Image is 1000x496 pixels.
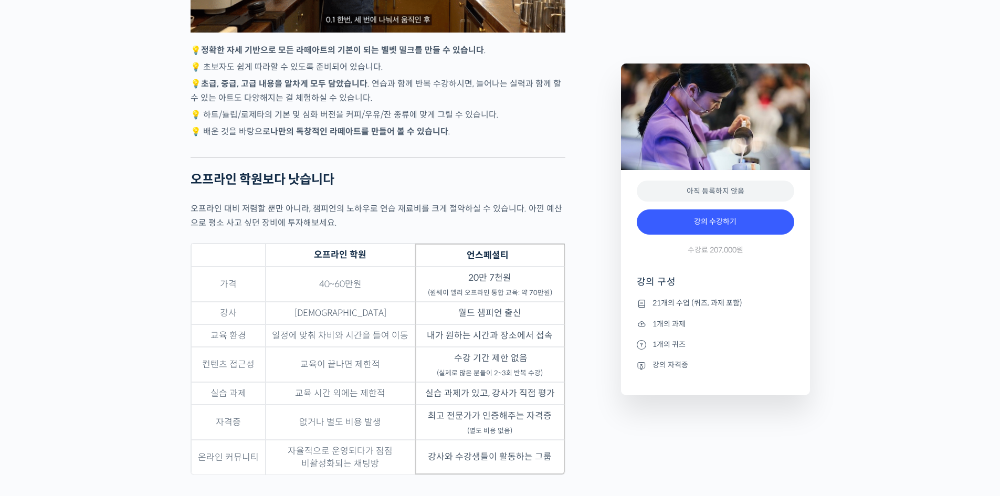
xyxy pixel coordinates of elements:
[637,297,794,310] li: 21개의 수업 (퀴즈, 과제 포함)
[191,43,565,57] p: 💡 .
[415,405,565,440] td: 최고 전문가가 인증해주는 자격증
[201,45,484,56] strong: 정확한 자세 기반으로 모든 라떼아트의 기본이 되는 벨벳 밀크를 만들 수 있습니다
[428,289,552,297] sub: (원웨이 엘리 오프라인 통합 교육: 약 70만원)
[270,126,448,137] strong: 나만의 독창적인 라떼아트를 만들어 볼 수 있습니다
[33,349,39,357] span: 홈
[266,302,415,324] td: [DEMOGRAPHIC_DATA]
[688,245,743,255] span: 수강료 207,000원
[415,440,565,474] td: 강사와 수강생들이 활동하는 그룹
[266,405,415,440] td: 없거나 별도 비용 발생
[637,181,794,202] div: 아직 등록하지 않음
[437,369,543,377] sub: (실제로 많은 분들이 2~3회 반복 수강)
[637,318,794,330] li: 1개의 과제
[96,349,109,357] span: 대화
[191,124,565,139] p: 💡 배운 것을 바탕으로 .
[266,440,415,474] td: 자율적으로 운영되다가 점점 비활성화되는 채팅방
[467,427,512,435] sub: (별도 비용 없음)
[162,349,175,357] span: 설정
[191,60,565,74] p: 💡 초보자도 쉽게 따라할 수 있도록 준비되어 있습니다.
[415,382,565,405] td: 실습 과제가 있고, 강사가 직접 평가
[637,359,794,372] li: 강의 자격증
[69,333,135,359] a: 대화
[637,276,794,297] h4: 강의 구성
[415,244,565,267] th: 언스페셜티
[415,324,565,347] td: 내가 원하는 시간과 장소에서 접속
[415,267,565,302] td: 20만 7천원
[135,333,202,359] a: 설정
[191,440,266,474] td: 온라인 커뮤니티
[266,347,415,382] td: 교육이 끝나면 제한적
[191,405,266,440] td: 자격증
[201,78,367,89] strong: 초급, 중급, 고급 내용을 알차게 모두 담았습니다
[637,209,794,235] a: 강의 수강하기
[266,382,415,405] td: 교육 시간 외에는 제한적
[191,267,266,302] td: 가격
[191,324,266,347] td: 교육 환경
[314,249,366,260] strong: 오프라인 학원
[266,324,415,347] td: 일정에 맞춰 차비와 시간을 들여 이동
[191,347,266,382] td: 컨텐츠 접근성
[415,302,565,324] td: 월드 챔피언 출신
[637,338,794,351] li: 1개의 퀴즈
[191,108,565,122] p: 💡 하트/튤립/로제타의 기본 및 심화 버전을 커피/우유/잔 종류에 맞게 그릴 수 있습니다.
[191,202,565,230] p: 오프라인 대비 저렴할 뿐만 아니라, 챔피언의 노하우로 연습 재료비를 크게 절약하실 수 있습니다. 아낀 예산으로 평소 사고 싶던 장비에 투자해보세요.
[3,333,69,359] a: 홈
[266,267,415,302] td: 40~60만원
[191,302,266,324] td: 강사
[191,77,565,105] p: 💡 . 연습과 함께 반복 수강하시면, 늘어나는 실력과 함께 할 수 있는 아트도 다양해지는 걸 체험하실 수 있습니다.
[191,172,334,187] strong: 오프라인 학원보다 낫습니다
[415,347,565,382] td: 수강 기간 제한 없음
[191,382,266,405] td: 실습 과제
